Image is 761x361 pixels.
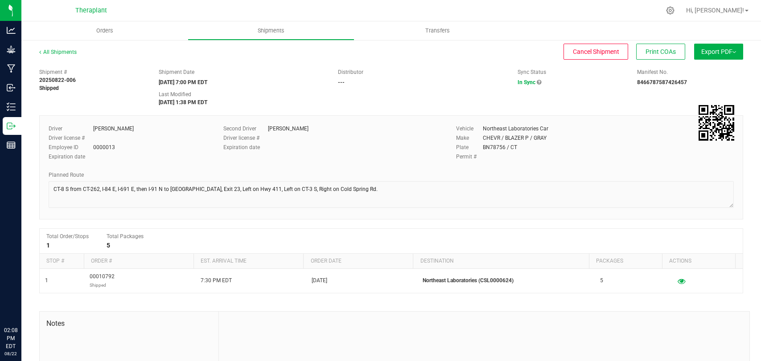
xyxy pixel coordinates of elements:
label: Employee ID [49,143,93,151]
span: Theraplant [75,7,107,14]
img: Scan me! [699,105,734,141]
a: Shipments [188,21,354,40]
label: Shipment Date [159,68,194,76]
p: Northeast Laboratories (CSL0000624) [423,276,589,285]
label: Driver license # [49,134,93,142]
span: 00010792 [90,272,115,289]
span: Cancel Shipment [573,48,619,55]
label: Plate [456,143,483,151]
label: Sync Status [518,68,546,76]
strong: [DATE] 7:00 PM EDT [159,79,207,85]
div: 0000013 [93,143,115,151]
button: Export PDF [694,44,743,60]
label: Permit # [456,153,483,161]
span: Orders [84,27,125,35]
label: Vehicle [456,125,483,133]
span: 1 [45,276,48,285]
span: Total Order/Stops [46,233,89,239]
div: BN78756 / CT [483,143,517,151]
inline-svg: Analytics [7,26,16,35]
p: 08/22 [4,350,17,357]
th: Stop # [40,254,84,269]
label: Make [456,134,483,142]
th: Actions [662,254,735,269]
label: Expiration date [49,153,93,161]
strong: --- [338,79,345,85]
label: Driver [49,125,93,133]
label: Second Driver [223,125,268,133]
th: Order date [303,254,413,269]
iframe: Resource center [9,290,36,316]
span: Shipment # [39,68,145,76]
a: Transfers [354,21,521,40]
a: All Shipments [39,49,77,55]
div: [PERSON_NAME] [93,125,134,133]
span: [DATE] [312,276,327,285]
span: Planned Route [49,172,84,178]
label: Distributor [338,68,363,76]
label: Manifest No. [637,68,668,76]
inline-svg: Inbound [7,83,16,92]
th: Destination [413,254,588,269]
strong: Shipped [39,85,59,91]
th: Packages [589,254,662,269]
label: Last Modified [159,90,191,98]
a: Orders [21,21,188,40]
th: Order # [84,254,193,269]
span: Shipments [246,27,296,35]
span: Transfers [413,27,462,35]
strong: 1 [46,242,50,249]
qrcode: 20250822-006 [699,105,734,141]
span: In Sync [518,79,535,85]
span: 5 [600,276,603,285]
div: Northeast Laboratories Car [483,125,548,133]
div: [PERSON_NAME] [268,125,309,133]
span: 7:30 PM EDT [201,276,232,285]
span: Total Packages [107,233,144,239]
span: Hi, [PERSON_NAME]! [686,7,744,14]
span: Print COAs [646,48,676,55]
button: Print COAs [636,44,685,60]
inline-svg: Reports [7,141,16,150]
p: Shipped [90,281,115,289]
inline-svg: Grow [7,45,16,54]
label: Driver license # [223,134,268,142]
button: Cancel Shipment [564,44,628,60]
div: CHEVR / BLAZER P / GRAY [483,134,547,142]
p: 02:08 PM EDT [4,326,17,350]
th: Est. arrival time [193,254,303,269]
label: Expiration date [223,143,268,151]
inline-svg: Outbound [7,122,16,130]
inline-svg: Manufacturing [7,64,16,73]
strong: [DATE] 1:38 PM EDT [159,99,207,105]
strong: 20250822-006 [39,77,76,83]
strong: 8466787587426457 [637,79,687,85]
inline-svg: Inventory [7,102,16,111]
div: Manage settings [665,6,676,15]
span: Notes [46,318,212,329]
strong: 5 [107,242,110,249]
